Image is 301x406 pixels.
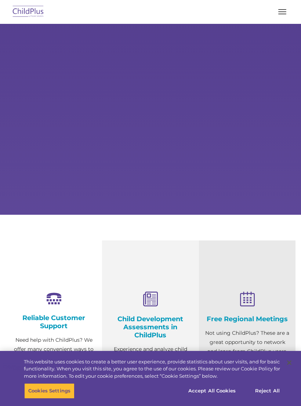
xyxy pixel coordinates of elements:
button: Cookies Settings [24,383,75,399]
button: Close [281,355,297,371]
button: Accept All Cookies [184,383,240,399]
h4: Reliable Customer Support [11,314,97,330]
img: ChildPlus by Procare Solutions [11,3,46,21]
h4: Child Development Assessments in ChildPlus [108,315,193,339]
div: This website uses cookies to create a better user experience, provide statistics about user visit... [24,358,280,380]
h4: Free Regional Meetings [204,315,290,323]
p: Not using ChildPlus? These are a great opportunity to network and learn from ChildPlus users. Fin... [204,329,290,374]
p: Need help with ChildPlus? We offer many convenient ways to contact our amazing Customer Support r... [11,336,97,400]
p: Experience and analyze child assessments and Head Start data management in one system with zero c... [108,345,193,400]
button: Reject All [244,383,290,399]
